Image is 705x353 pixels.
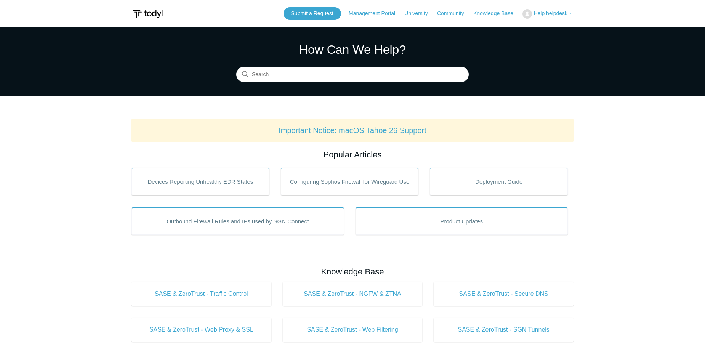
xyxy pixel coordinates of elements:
a: Management Portal [349,10,403,18]
span: SASE & ZeroTrust - Web Filtering [294,325,411,334]
a: SASE & ZeroTrust - Web Filtering [283,318,423,342]
span: SASE & ZeroTrust - NGFW & ZTNA [294,289,411,298]
img: Todyl Support Center Help Center home page [131,7,164,21]
a: University [404,10,435,18]
a: Important Notice: macOS Tahoe 26 Support [279,126,426,135]
a: Configuring Sophos Firewall for Wireguard Use [281,168,419,195]
a: Community [437,10,472,18]
h2: Knowledge Base [131,265,574,278]
a: SASE & ZeroTrust - NGFW & ZTNA [283,282,423,306]
input: Search [236,67,469,82]
a: SASE & ZeroTrust - SGN Tunnels [434,318,574,342]
h1: How Can We Help? [236,40,469,59]
a: Deployment Guide [430,168,568,195]
span: SASE & ZeroTrust - Secure DNS [445,289,562,298]
button: Help helpdesk [522,9,574,19]
span: SASE & ZeroTrust - Web Proxy & SSL [143,325,260,334]
a: Product Updates [356,207,568,235]
a: SASE & ZeroTrust - Web Proxy & SSL [131,318,271,342]
a: Outbound Firewall Rules and IPs used by SGN Connect [131,207,344,235]
a: Devices Reporting Unhealthy EDR States [131,168,269,195]
a: SASE & ZeroTrust - Secure DNS [434,282,574,306]
a: SASE & ZeroTrust - Traffic Control [131,282,271,306]
a: Submit a Request [284,7,341,20]
h2: Popular Articles [131,148,574,161]
a: Knowledge Base [473,10,521,18]
span: SASE & ZeroTrust - Traffic Control [143,289,260,298]
span: Help helpdesk [534,10,567,16]
span: SASE & ZeroTrust - SGN Tunnels [445,325,562,334]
